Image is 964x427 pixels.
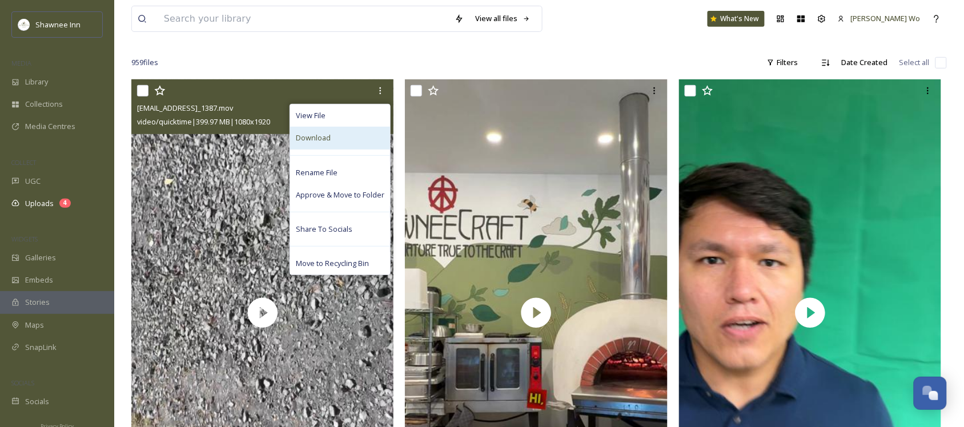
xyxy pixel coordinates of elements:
[296,258,369,269] span: Move to Recycling Bin
[296,132,331,143] span: Download
[296,224,352,235] span: Share To Socials
[35,19,81,30] span: Shawnee Inn
[11,59,31,67] span: MEDIA
[914,377,947,410] button: Open Chat
[296,167,338,178] span: Rename File
[899,57,930,68] span: Select all
[469,7,536,30] a: View all files
[11,235,38,243] span: WIDGETS
[25,76,48,87] span: Library
[25,297,50,308] span: Stories
[11,378,34,387] span: SOCIALS
[137,103,233,113] span: [EMAIL_ADDRESS]_1387.mov
[137,116,270,127] span: video/quicktime | 399.97 MB | 1080 x 1920
[59,199,71,208] div: 4
[25,198,54,209] span: Uploads
[25,176,41,187] span: UGC
[832,7,926,30] a: [PERSON_NAME] Wo
[25,342,57,353] span: SnapLink
[296,110,326,121] span: View File
[11,158,36,167] span: COLLECT
[296,190,384,200] span: Approve & Move to Folder
[158,6,449,31] input: Search your library
[25,99,63,110] span: Collections
[708,11,765,27] a: What's New
[18,19,30,30] img: shawnee-300x300.jpg
[851,13,921,23] span: [PERSON_NAME] Wo
[25,320,44,331] span: Maps
[25,275,53,285] span: Embeds
[25,252,56,263] span: Galleries
[131,57,158,68] span: 959 file s
[836,51,894,74] div: Date Created
[25,396,49,407] span: Socials
[25,121,75,132] span: Media Centres
[761,51,804,74] div: Filters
